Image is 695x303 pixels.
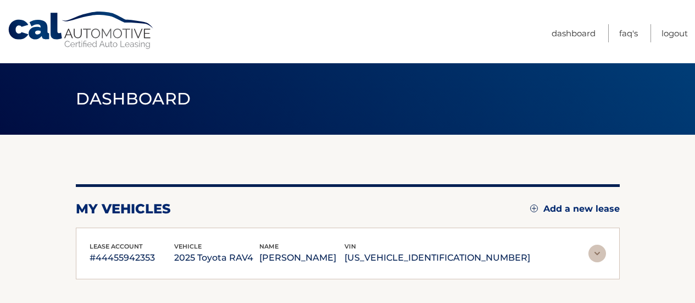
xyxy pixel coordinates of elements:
a: Logout [661,24,688,42]
p: 2025 Toyota RAV4 [174,250,259,266]
span: vin [344,243,356,250]
h2: my vehicles [76,201,171,217]
a: Add a new lease [530,203,620,214]
a: FAQ's [619,24,638,42]
a: Cal Automotive [7,11,155,50]
a: Dashboard [552,24,596,42]
span: name [259,243,279,250]
span: lease account [90,243,143,250]
img: add.svg [530,205,538,212]
span: vehicle [174,243,202,250]
p: #44455942353 [90,250,175,266]
p: [PERSON_NAME] [259,250,344,266]
p: [US_VEHICLE_IDENTIFICATION_NUMBER] [344,250,530,266]
img: accordion-rest.svg [588,245,606,262]
span: Dashboard [76,89,191,109]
